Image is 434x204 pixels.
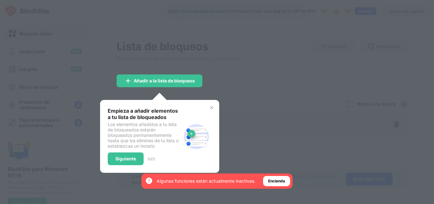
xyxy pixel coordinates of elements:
[268,178,285,184] div: Encienda
[209,105,214,110] img: x-button.svg
[115,156,136,161] div: Siguiente
[108,122,181,149] div: Los elementos añadidos a tu lista de bloqueados estarán bloqueados permanentemente hasta que los ...
[147,157,155,161] div: 1 of 3
[134,78,195,83] div: Añadir a la lista de bloqueos
[157,178,255,184] div: Algunas funciones están actualmente inactivas.
[145,177,153,185] img: error-circle-white.svg
[108,108,181,120] div: Empieza a añadir elementos a tu lista de bloqueados
[181,121,212,152] img: block-site.svg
